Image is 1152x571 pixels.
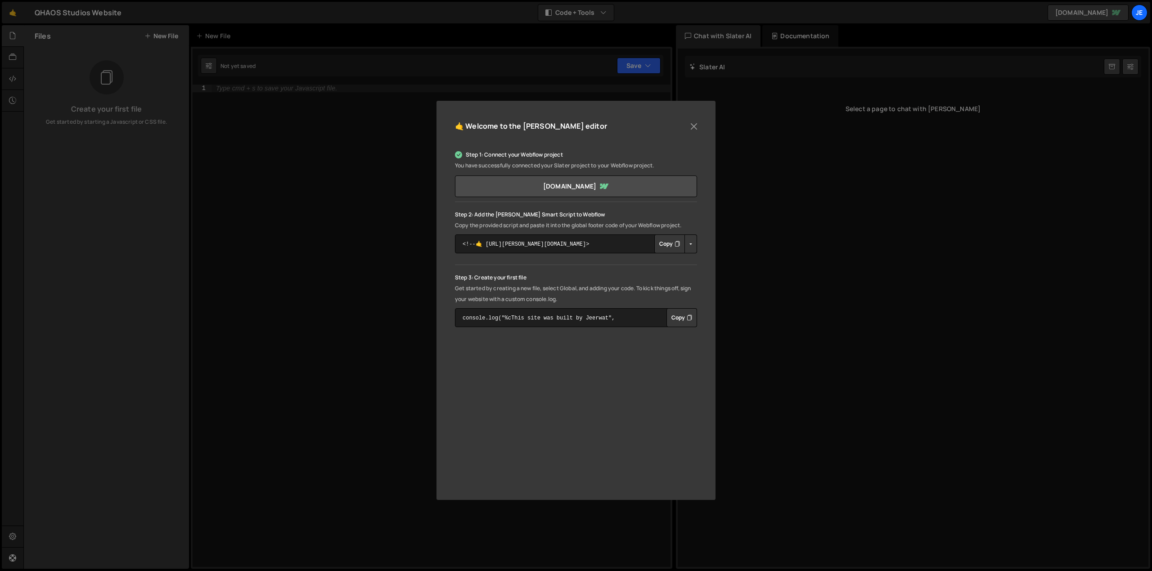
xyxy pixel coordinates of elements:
p: Copy the provided script and paste it into the global footer code of your Webflow project. [455,220,697,231]
p: Get started by creating a new file, select Global, and adding your code. To kick things off, sign... [455,283,697,305]
textarea: <!--🤙 [URL][PERSON_NAME][DOMAIN_NAME]> <script>document.addEventListener("DOMContentLoaded", func... [455,234,697,253]
p: Step 1: Connect your Webflow project [455,149,697,160]
a: Je [1131,4,1147,21]
p: Step 3: Create your first file [455,272,697,283]
button: Close [687,120,701,133]
div: Button group with nested dropdown [666,308,697,327]
h5: 🤙 Welcome to the [PERSON_NAME] editor [455,119,607,133]
p: Step 2: Add the [PERSON_NAME] Smart Script to Webflow [455,209,697,220]
iframe: YouTube video player [455,347,697,484]
a: [DOMAIN_NAME] [455,175,697,197]
div: Button group with nested dropdown [654,234,697,253]
p: You have successfully connected your Slater project to your Webflow project. [455,160,697,171]
button: Copy [666,308,697,327]
button: Copy [654,234,685,253]
textarea: console.log("%cThis site was built by Jeerwat", "background:blue;color:#fff;padding: 8px;"); [455,308,697,327]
